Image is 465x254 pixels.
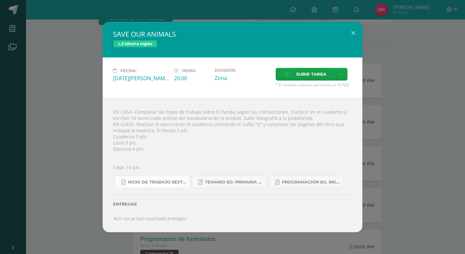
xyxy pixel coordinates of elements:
span: Hoja de trabajo SEXTO1.pdf [128,180,186,185]
i: Aún no se han realizado entregas [113,215,186,222]
span: Hora: [182,68,196,73]
div: [DATE][PERSON_NAME] [113,75,169,82]
span: Programación 6o. Inglés B.pdf [282,180,340,185]
a: Hoja de trabajo SEXTO1.pdf [115,176,190,188]
h2: SAVE OUR ANIMALS [113,30,352,39]
label: División: [215,68,270,73]
label: Entregas [113,202,352,207]
a: Programación 6o. Inglés B.pdf [269,176,344,188]
span: Fecha: [120,68,136,73]
span: L.3 Idioma Inglés [113,40,157,48]
div: 20:00 [174,75,209,82]
span: Subir tarea [296,68,326,80]
div: Zona [215,74,270,82]
span: Temario 6o. primaria 4-2025.pdf [205,180,263,185]
span: * El tamaño máximo permitido es 50 MB [276,82,352,88]
a: Temario 6o. primaria 4-2025.pdf [192,176,267,188]
div: EN CASA: Completar las hojas de trabajo sobre El Panda según las instrucciones. Traducir en el cu... [103,98,362,232]
button: Close (Esc) [344,22,362,44]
